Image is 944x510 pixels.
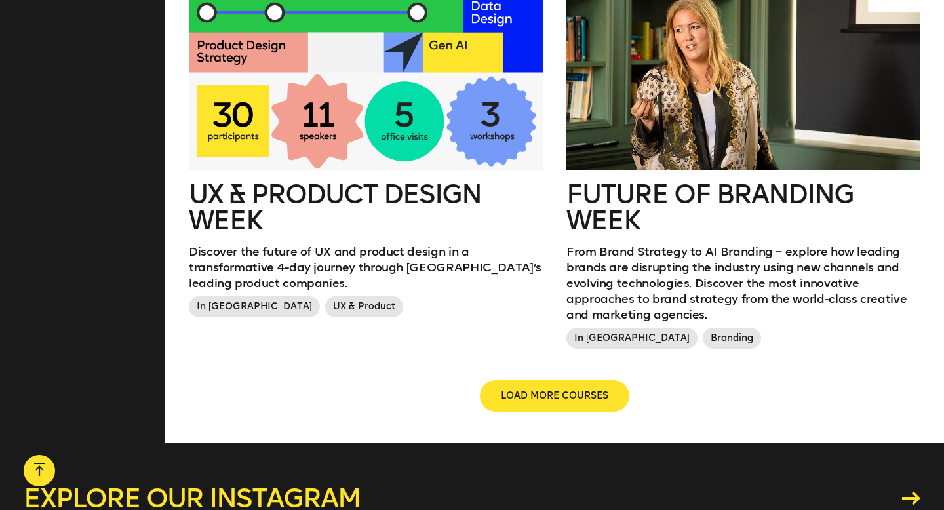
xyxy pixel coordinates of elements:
[566,244,920,323] p: From Brand Strategy to AI Branding – explore how leading brands are disrupting the industry using...
[189,181,543,233] h2: UX & Product Design Week
[566,328,698,349] span: In [GEOGRAPHIC_DATA]
[566,181,920,233] h2: Future of branding week
[325,296,403,317] span: UX & Product
[189,296,320,317] span: In [GEOGRAPHIC_DATA]
[501,389,608,402] span: LOAD MORE COURSES
[189,244,543,291] p: Discover the future of UX and product design in a transformative 4-day journey through [GEOGRAPHI...
[480,380,629,412] button: LOAD MORE COURSES
[703,328,761,349] span: Branding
